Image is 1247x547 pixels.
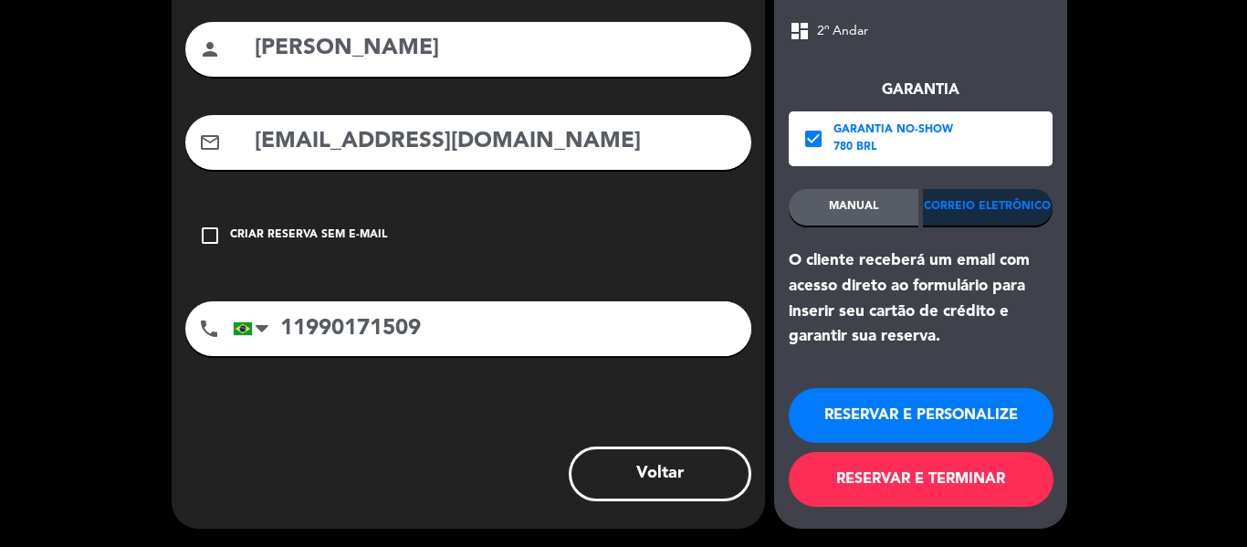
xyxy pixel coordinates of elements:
[789,20,811,42] span: dashboard
[233,301,751,356] input: Número de telefone ...
[230,226,387,245] div: Criar reserva sem e-mail
[789,388,1053,443] button: RESERVAR E PERSONALIZE
[198,318,220,340] i: phone
[833,139,953,157] div: 780 BRL
[569,447,751,501] button: Voltar
[923,189,1053,226] div: Correio eletrônico
[253,30,738,68] input: Nome do cliente
[199,225,221,247] i: check_box_outline_blank
[253,123,738,161] input: Email do cliente
[789,189,918,226] div: MANUAL
[789,79,1053,102] div: Garantia
[817,21,868,42] span: 2º Andar
[833,121,953,140] div: Garantia No-show
[789,452,1053,507] button: RESERVAR E TERMINAR
[199,131,221,153] i: mail_outline
[789,248,1053,350] div: O cliente receberá um email com acesso direto ao formulário para inserir seu cartão de crédito e ...
[802,128,824,150] i: check_box
[199,38,221,60] i: person
[234,302,276,355] div: Brazil (Brasil): +55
